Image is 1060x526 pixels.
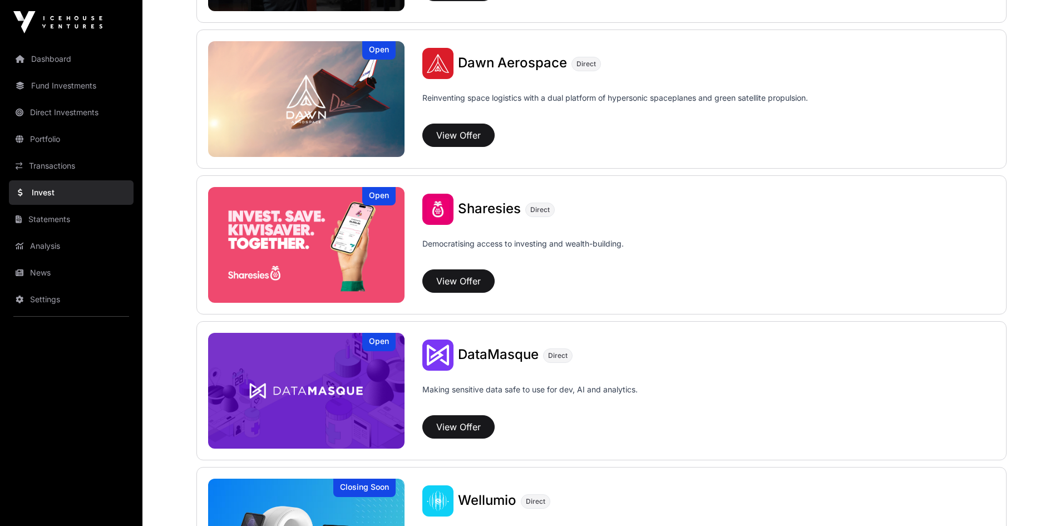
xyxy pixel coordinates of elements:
a: Analysis [9,234,134,258]
a: DataMasqueOpen [208,333,405,449]
div: Closing Soon [333,479,396,497]
img: Wellumio [422,485,453,517]
p: Democratising access to investing and wealth-building. [422,238,624,265]
a: News [9,260,134,285]
a: Sharesies [458,202,521,217]
a: Invest [9,180,134,205]
div: Open [362,41,396,60]
img: Sharesies [208,187,405,303]
span: Direct [526,497,545,506]
a: Wellumio [458,494,516,508]
span: Sharesies [458,200,521,217]
a: Dashboard [9,47,134,71]
button: View Offer [422,269,495,293]
a: Direct Investments [9,100,134,125]
div: Open [362,333,396,351]
button: View Offer [422,124,495,147]
img: DataMasque [208,333,405,449]
img: Dawn Aerospace [208,41,405,157]
a: Dawn AerospaceOpen [208,41,405,157]
a: DataMasque [458,348,539,362]
a: SharesiesOpen [208,187,405,303]
a: Transactions [9,154,134,178]
span: Dawn Aerospace [458,55,567,71]
span: DataMasque [458,346,539,362]
button: View Offer [422,415,495,439]
a: Dawn Aerospace [458,56,567,71]
a: Portfolio [9,127,134,151]
span: Direct [530,205,550,214]
a: Statements [9,207,134,232]
span: Direct [576,60,596,68]
img: Dawn Aerospace [422,48,453,79]
iframe: Chat Widget [1004,473,1060,526]
span: Direct [548,351,568,360]
span: Wellumio [458,492,516,508]
a: Fund Investments [9,73,134,98]
div: Open [362,187,396,205]
p: Making sensitive data safe to use for dev, AI and analytics. [422,384,638,411]
p: Reinventing space logistics with a dual platform of hypersonic spaceplanes and green satellite pr... [422,92,808,119]
a: Settings [9,287,134,312]
img: Sharesies [422,194,453,225]
img: Icehouse Ventures Logo [13,11,102,33]
img: DataMasque [422,340,453,371]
